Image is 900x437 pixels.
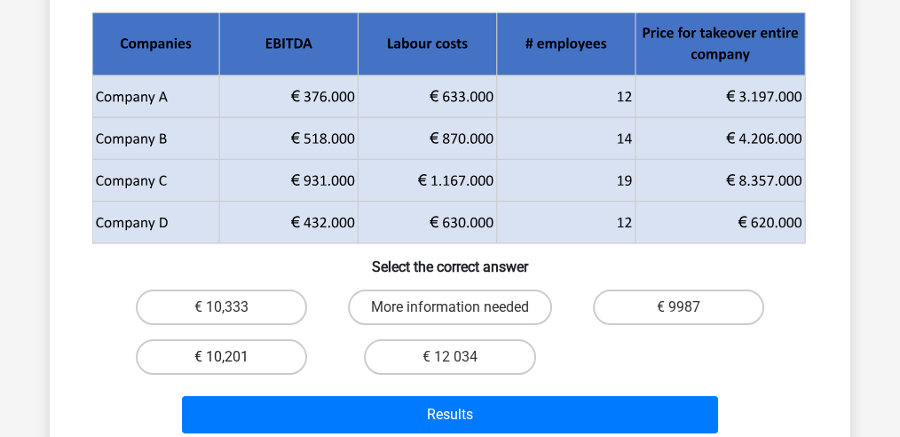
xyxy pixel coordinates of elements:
h6: Select the correct answer [78,244,822,275]
label: € 12 034 [364,339,535,375]
button: Results [182,396,719,433]
label: € 10,201 [136,339,307,375]
label: € 10,333 [136,290,307,325]
label: € 9987 [593,290,764,325]
label: More information needed [348,290,552,325]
